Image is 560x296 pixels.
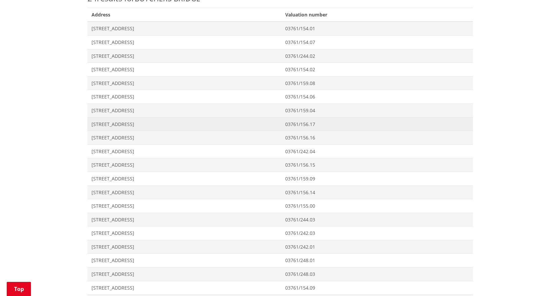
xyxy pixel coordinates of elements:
[285,25,469,32] span: 03761/154.01
[285,93,469,100] span: 03761/154.06
[87,240,473,254] a: [STREET_ADDRESS] 03761/242.01
[285,107,469,114] span: 03761/159.04
[87,131,473,145] a: [STREET_ADDRESS] 03761/156.16
[91,66,277,73] span: [STREET_ADDRESS]
[87,185,473,199] a: [STREET_ADDRESS] 03761/156.14
[91,285,277,291] span: [STREET_ADDRESS]
[285,216,469,223] span: 03761/244.03
[87,281,473,295] a: [STREET_ADDRESS] 03761/154.09
[91,257,277,264] span: [STREET_ADDRESS]
[285,53,469,59] span: 03761/244.02
[91,107,277,114] span: [STREET_ADDRESS]
[91,244,277,250] span: [STREET_ADDRESS]
[91,25,277,32] span: [STREET_ADDRESS]
[91,216,277,223] span: [STREET_ADDRESS]
[91,230,277,237] span: [STREET_ADDRESS]
[285,203,469,209] span: 03761/155.00
[91,134,277,141] span: [STREET_ADDRESS]
[285,175,469,182] span: 03761/159.09
[529,268,553,292] iframe: Messenger Launcher
[87,49,473,63] a: [STREET_ADDRESS] 03761/244.02
[87,103,473,117] a: [STREET_ADDRESS] 03761/159.04
[87,199,473,213] a: [STREET_ADDRESS] 03761/155.00
[91,53,277,59] span: [STREET_ADDRESS]
[87,267,473,281] a: [STREET_ADDRESS] 03761/248.03
[91,175,277,182] span: [STREET_ADDRESS]
[285,66,469,73] span: 03761/154.02
[285,244,469,250] span: 03761/242.01
[91,189,277,196] span: [STREET_ADDRESS]
[285,257,469,264] span: 03761/248.01
[285,285,469,291] span: 03761/154.09
[285,162,469,168] span: 03761/156.15
[285,121,469,128] span: 03761/156.17
[87,63,473,77] a: [STREET_ADDRESS] 03761/154.02
[87,213,473,226] a: [STREET_ADDRESS] 03761/244.03
[87,158,473,172] a: [STREET_ADDRESS] 03761/156.15
[285,39,469,46] span: 03761/154.07
[285,148,469,155] span: 03761/242.04
[91,203,277,209] span: [STREET_ADDRESS]
[87,8,282,22] span: Address
[91,39,277,46] span: [STREET_ADDRESS]
[87,35,473,49] a: [STREET_ADDRESS] 03761/154.07
[91,80,277,87] span: [STREET_ADDRESS]
[87,76,473,90] a: [STREET_ADDRESS] 03761/159.08
[285,134,469,141] span: 03761/156.16
[281,8,473,22] span: Valuation number
[285,271,469,278] span: 03761/248.03
[87,144,473,158] a: [STREET_ADDRESS] 03761/242.04
[7,282,31,296] a: Top
[87,226,473,240] a: [STREET_ADDRESS] 03761/242.03
[285,80,469,87] span: 03761/159.08
[91,162,277,168] span: [STREET_ADDRESS]
[87,172,473,185] a: [STREET_ADDRESS] 03761/159.09
[91,148,277,155] span: [STREET_ADDRESS]
[87,117,473,131] a: [STREET_ADDRESS] 03761/156.17
[87,90,473,104] a: [STREET_ADDRESS] 03761/154.06
[91,271,277,278] span: [STREET_ADDRESS]
[91,93,277,100] span: [STREET_ADDRESS]
[87,22,473,35] a: [STREET_ADDRESS] 03761/154.01
[285,189,469,196] span: 03761/156.14
[285,230,469,237] span: 03761/242.03
[87,254,473,267] a: [STREET_ADDRESS] 03761/248.01
[91,121,277,128] span: [STREET_ADDRESS]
